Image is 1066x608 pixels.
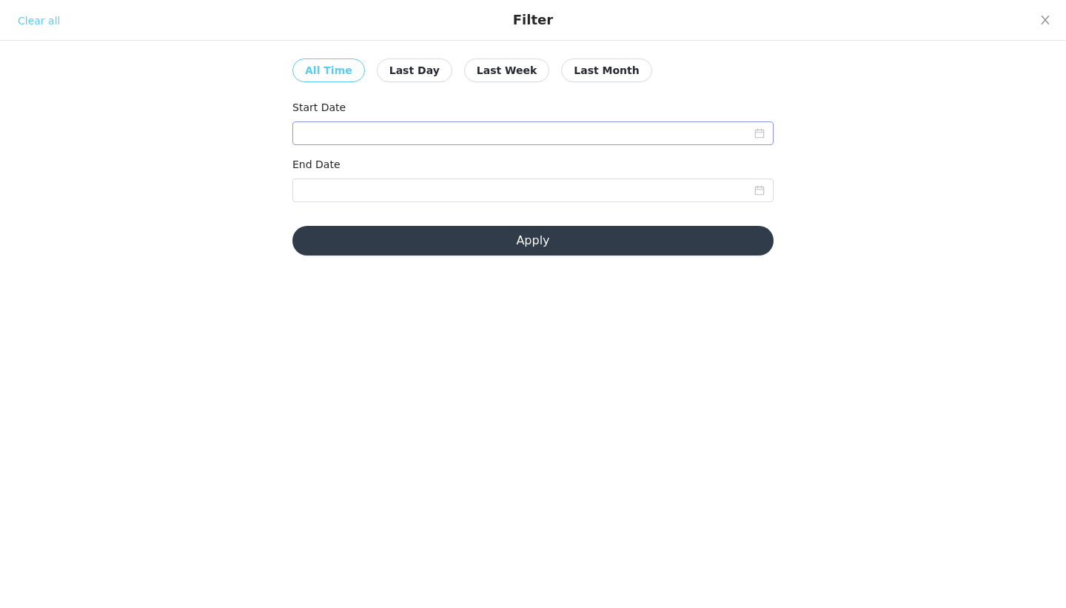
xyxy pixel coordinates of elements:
div: Clear all [18,13,60,29]
i: icon: close [1039,14,1051,26]
button: Last Month [561,59,651,82]
button: Apply [292,226,774,255]
button: Last Day [377,59,452,82]
button: All Time [292,59,365,82]
i: icon: calendar [754,128,765,138]
div: Filter [513,12,553,28]
button: Last Week [464,59,550,82]
i: icon: calendar [754,185,765,196]
label: Start Date [292,101,346,113]
label: End Date [292,158,341,170]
